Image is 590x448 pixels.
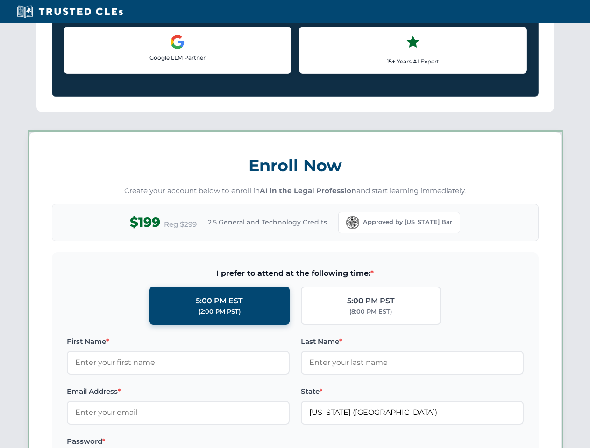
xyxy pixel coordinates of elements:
h3: Enroll Now [52,151,539,180]
img: Florida Bar [346,216,359,229]
img: Trusted CLEs [14,5,126,19]
div: (8:00 PM EST) [349,307,392,316]
p: Google LLM Partner [71,53,284,62]
label: Password [67,436,290,447]
label: First Name [67,336,290,347]
div: (2:00 PM PST) [199,307,241,316]
label: Email Address [67,386,290,397]
input: Florida (FL) [301,401,524,424]
span: $199 [130,212,160,233]
label: State [301,386,524,397]
span: 2.5 General and Technology Credits [208,217,327,227]
span: Approved by [US_STATE] Bar [363,217,452,227]
img: Google [170,35,185,49]
strong: AI in the Legal Profession [260,186,356,195]
span: I prefer to attend at the following time: [67,267,524,280]
div: 5:00 PM PST [347,295,395,307]
p: Create your account below to enroll in and start learning immediately. [52,186,539,196]
input: Enter your first name [67,351,290,374]
span: Reg $299 [164,219,197,230]
div: 5:00 PM EST [196,295,243,307]
input: Enter your last name [301,351,524,374]
label: Last Name [301,336,524,347]
p: 15+ Years AI Expert [307,57,519,66]
input: Enter your email [67,401,290,424]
